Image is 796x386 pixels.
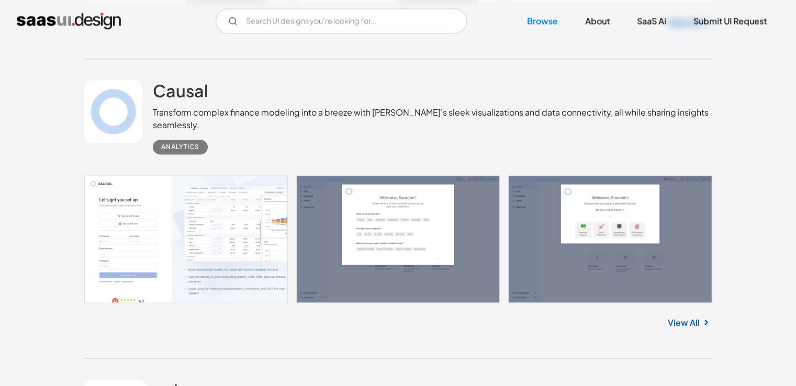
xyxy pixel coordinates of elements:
[573,9,622,32] a: About
[161,141,199,153] div: Analytics
[514,9,570,32] a: Browse
[216,8,467,33] form: Email Form
[17,13,121,29] a: home
[624,9,679,32] a: SaaS Ai
[153,80,208,101] h2: Causal
[668,316,700,328] a: View All
[153,106,712,131] div: Transform complex finance modeling into a breeze with [PERSON_NAME]'s sleek visualizations and da...
[153,80,208,106] a: Causal
[681,9,779,32] a: Submit UI Request
[216,8,467,33] input: Search UI designs you're looking for...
